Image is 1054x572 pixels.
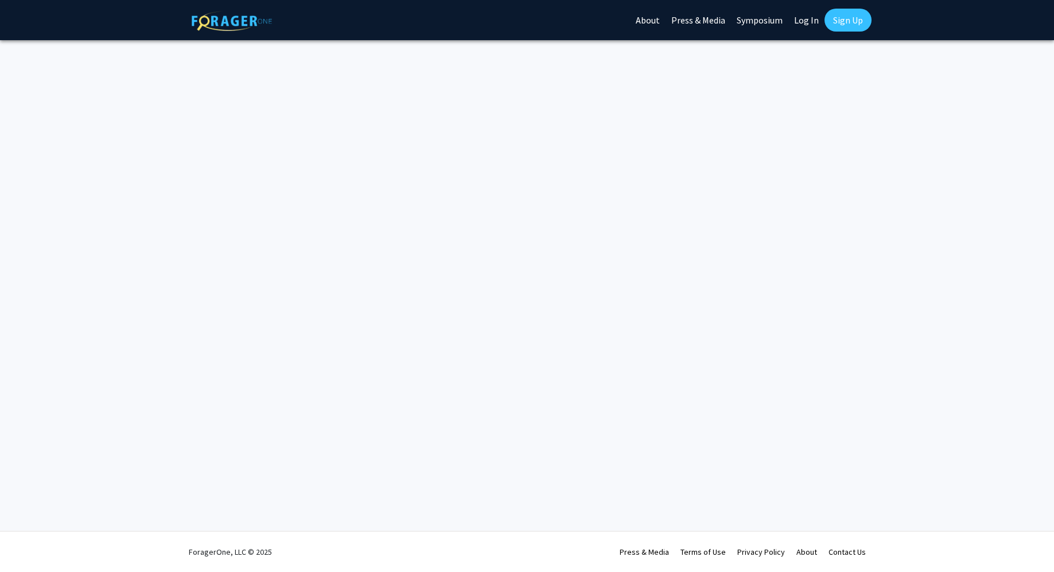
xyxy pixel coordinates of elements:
[680,547,726,557] a: Terms of Use
[796,547,817,557] a: About
[829,547,866,557] a: Contact Us
[737,547,785,557] a: Privacy Policy
[192,11,272,31] img: ForagerOne Logo
[189,532,272,572] div: ForagerOne, LLC © 2025
[620,547,669,557] a: Press & Media
[824,9,872,32] a: Sign Up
